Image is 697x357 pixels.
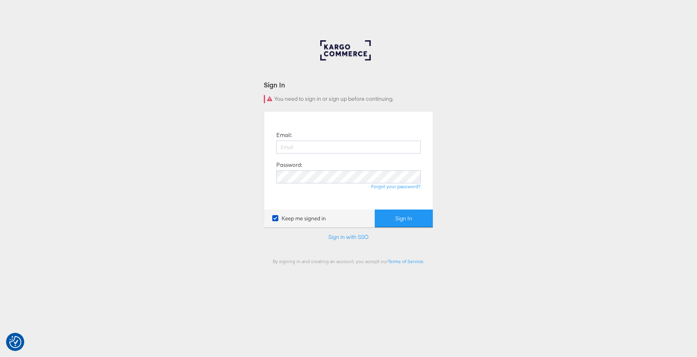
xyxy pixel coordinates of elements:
button: Sign In [375,210,433,228]
label: Password: [276,161,302,169]
button: Consent Preferences [9,336,21,348]
a: Terms of Service [388,258,424,264]
input: Email [276,141,421,154]
div: Sign In [264,80,433,89]
img: Revisit consent button [9,336,21,348]
a: Sign in with SSO [328,233,369,241]
a: Forgot your password? [371,183,421,189]
label: Email: [276,131,292,139]
div: By signing in and creating an account, you accept our . [264,258,433,264]
div: You need to sign in or sign up before continuing. [264,95,433,103]
label: Keep me signed in [272,215,326,222]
